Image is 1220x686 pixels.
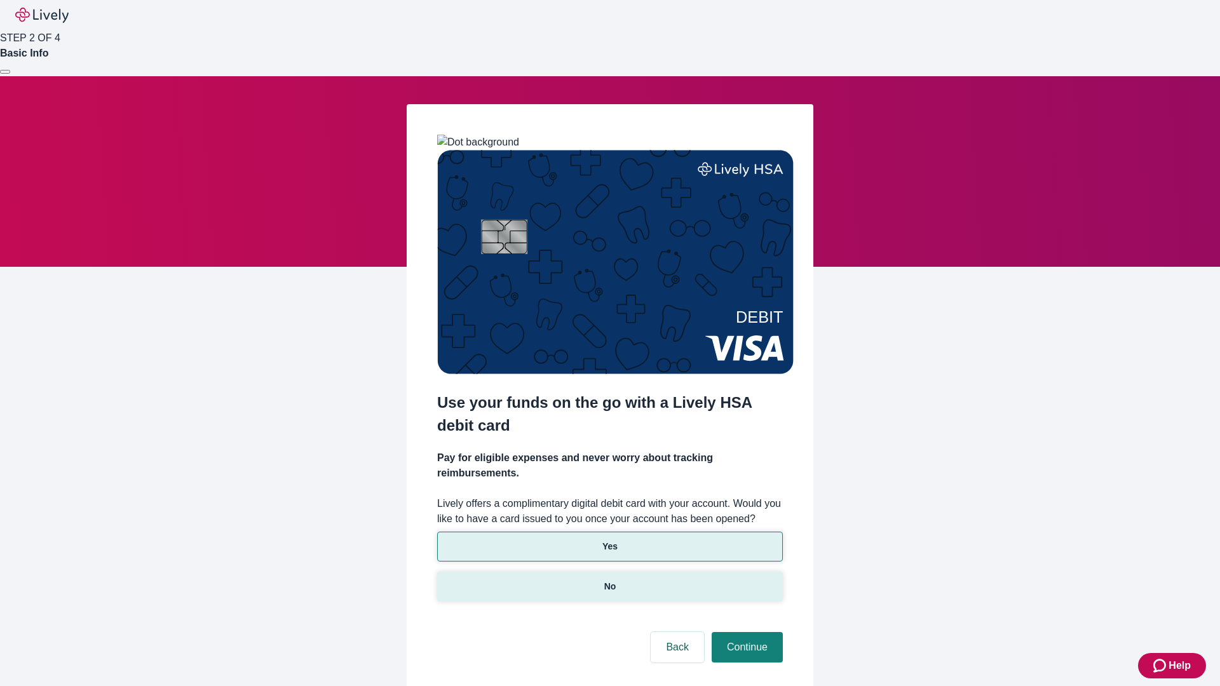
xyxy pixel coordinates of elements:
[437,496,783,527] label: Lively offers a complimentary digital debit card with your account. Would you like to have a card...
[1169,658,1191,673] span: Help
[602,540,618,553] p: Yes
[437,532,783,562] button: Yes
[437,135,519,150] img: Dot background
[651,632,704,662] button: Back
[1138,653,1206,678] button: Zendesk support iconHelp
[437,150,794,374] img: Debit card
[712,632,783,662] button: Continue
[1153,658,1169,673] svg: Zendesk support icon
[437,450,783,481] h4: Pay for eligible expenses and never worry about tracking reimbursements.
[15,8,69,23] img: Lively
[437,572,783,602] button: No
[437,391,783,437] h2: Use your funds on the go with a Lively HSA debit card
[604,580,616,593] p: No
